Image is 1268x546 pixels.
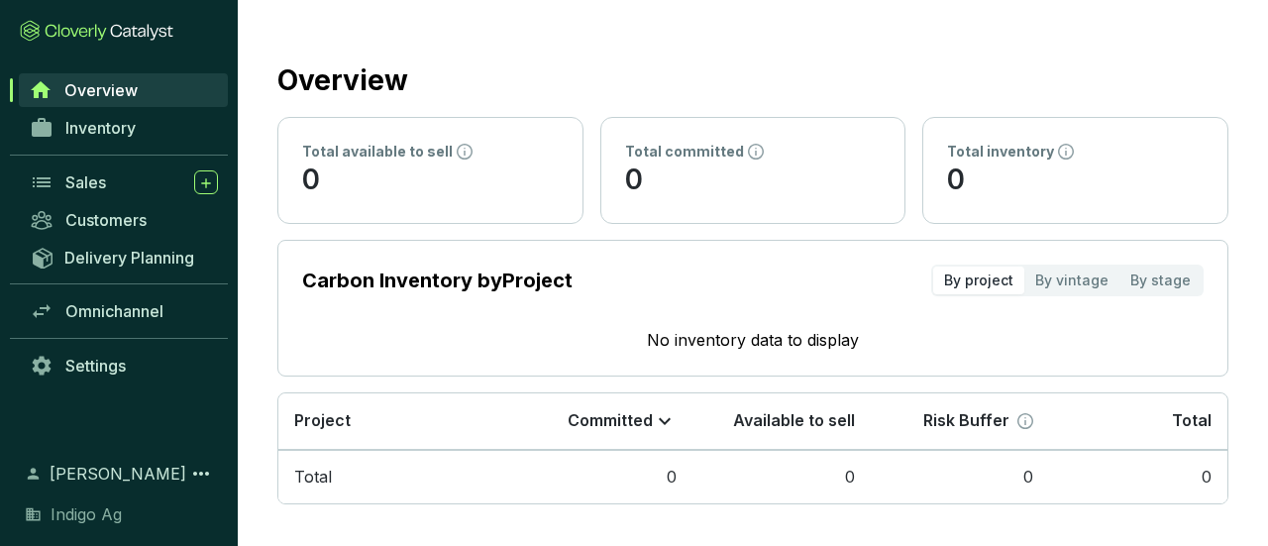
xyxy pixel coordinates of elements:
[20,165,228,199] a: Sales
[277,59,408,101] h2: Overview
[65,301,163,321] span: Omnichannel
[1119,267,1202,294] div: By stage
[1049,393,1227,450] th: Total
[923,410,1009,432] p: Risk Buffer
[64,80,138,100] span: Overview
[20,111,228,145] a: Inventory
[65,210,147,230] span: Customers
[50,462,186,486] span: [PERSON_NAME]
[20,203,228,237] a: Customers
[65,118,136,138] span: Inventory
[931,265,1204,296] div: segmented control
[947,162,1204,199] p: 0
[302,162,559,199] p: 0
[514,450,692,504] td: 0
[625,162,882,199] p: 0
[19,73,228,107] a: Overview
[625,142,744,162] p: Total committed
[933,267,1024,294] div: By project
[20,241,228,273] a: Delivery Planning
[51,502,122,526] span: Indigo Ag
[278,450,514,504] td: Total
[1049,450,1227,504] td: 0
[871,450,1049,504] td: 0
[692,393,871,450] th: Available to sell
[65,356,126,376] span: Settings
[568,410,653,432] p: Committed
[20,294,228,328] a: Omnichannel
[65,172,106,192] span: Sales
[302,142,453,162] p: Total available to sell
[20,349,228,382] a: Settings
[1024,267,1119,294] div: By vintage
[64,248,194,268] span: Delivery Planning
[302,328,1204,352] p: No inventory data to display
[278,393,514,450] th: Project
[692,450,871,504] td: 0
[947,142,1054,162] p: Total inventory
[302,267,573,294] p: Carbon Inventory by Project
